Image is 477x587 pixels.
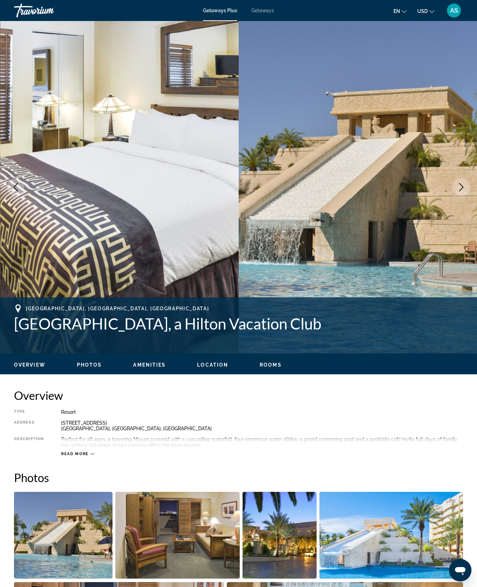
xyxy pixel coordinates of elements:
[14,362,45,368] span: Overview
[61,420,463,431] div: [STREET_ADDRESS] [GEOGRAPHIC_DATA], [GEOGRAPHIC_DATA], [GEOGRAPHIC_DATA]
[14,409,44,415] div: Type
[203,8,237,13] a: Getaways Plus
[450,7,458,14] span: AS
[251,8,274,13] a: Getaways
[417,8,428,14] span: USD
[61,437,463,448] div: Perfect for all ages, a towering Mayan pyramid with a cascading waterfall, four enormous water sl...
[133,362,166,368] span: Amenities
[260,362,282,368] span: Rooms
[61,452,89,456] span: Read more
[197,362,228,368] button: Location
[14,471,463,485] h2: Photos
[14,420,44,431] div: Address
[14,491,113,579] button: Open full-screen image slider
[14,362,45,368] button: Overview
[197,362,228,368] span: Location
[393,8,400,14] span: en
[14,1,84,20] a: Travorium
[14,388,463,402] h2: Overview
[77,362,102,368] button: Photos
[77,362,102,368] span: Photos
[14,437,44,448] div: Description
[26,306,209,311] span: [GEOGRAPHIC_DATA], [GEOGRAPHIC_DATA], [GEOGRAPHIC_DATA]
[393,6,407,16] button: Change language
[115,491,240,579] button: Open full-screen image slider
[449,559,471,581] iframe: Button to launch messaging window
[260,362,282,368] button: Rooms
[417,6,434,16] button: Change currency
[61,451,94,457] button: Read more
[133,362,166,368] button: Amenities
[61,409,463,415] div: Resort
[14,314,463,333] h1: [GEOGRAPHIC_DATA], a Hilton Vacation Club
[453,178,470,196] button: Next image
[319,491,463,579] button: Open full-screen image slider
[7,178,24,196] button: Previous image
[243,491,317,579] button: Open full-screen image slider
[445,3,463,18] button: User Menu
